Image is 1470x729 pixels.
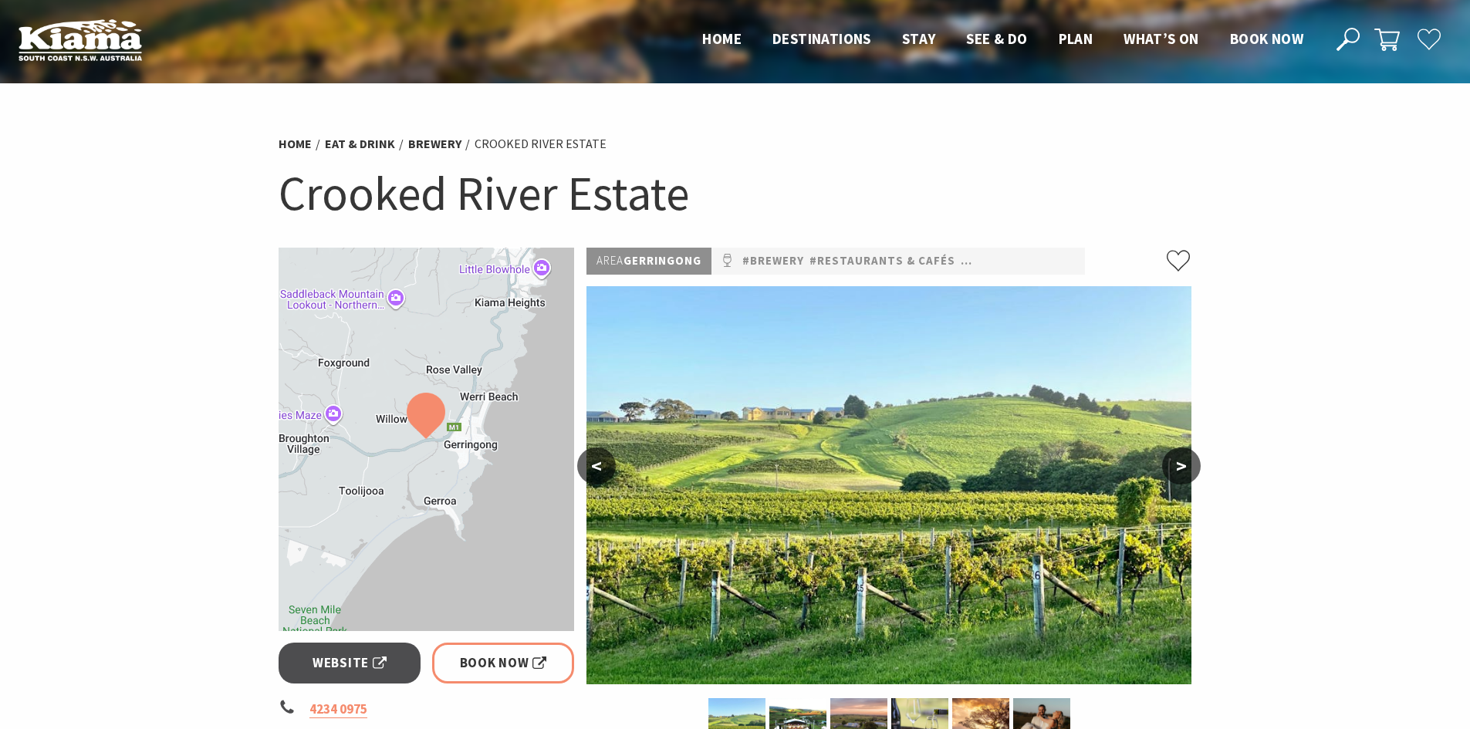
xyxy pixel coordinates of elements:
[313,653,387,673] span: Website
[279,136,312,152] a: Home
[687,27,1319,52] nav: Main Menu
[966,29,1027,48] span: See & Do
[1059,29,1093,48] span: Plan
[19,19,142,61] img: Kiama Logo
[961,251,1104,271] a: #Wineries & Breweries
[460,653,547,673] span: Book Now
[475,134,607,154] li: Crooked River Estate
[586,286,1191,684] img: Vineyard View
[1230,29,1303,48] span: Book now
[809,251,955,271] a: #Restaurants & Cafés
[596,253,623,268] span: Area
[742,251,804,271] a: #brewery
[1162,447,1201,484] button: >
[408,136,461,152] a: brewery
[1124,29,1199,48] span: What’s On
[432,643,575,683] a: Book Now
[702,29,742,48] span: Home
[309,700,367,718] a: 4234 0975
[902,29,936,48] span: Stay
[772,29,871,48] span: Destinations
[279,162,1192,224] h1: Crooked River Estate
[586,248,711,275] p: Gerringong
[577,447,616,484] button: <
[279,643,421,683] a: Website
[325,136,395,152] a: Eat & Drink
